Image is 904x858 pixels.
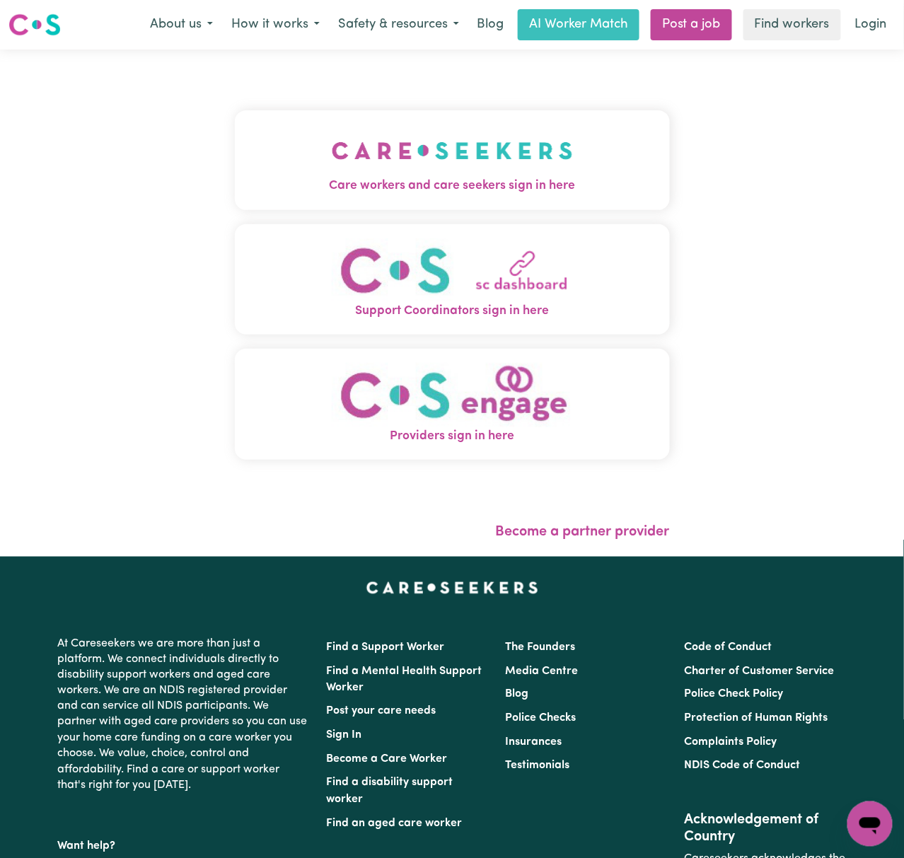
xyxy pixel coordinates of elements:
[235,224,670,335] button: Support Coordinators sign in here
[505,713,576,724] a: Police Checks
[326,730,361,741] a: Sign In
[685,812,847,846] h2: Acknowledgement of Country
[743,9,841,40] a: Find workers
[847,9,896,40] a: Login
[505,642,575,653] a: The Founders
[141,10,222,40] button: About us
[685,689,784,700] a: Police Check Policy
[505,666,578,677] a: Media Centre
[685,760,801,772] a: NDIS Code of Conduct
[651,9,732,40] a: Post a job
[326,818,462,830] a: Find an aged care worker
[468,9,512,40] a: Blog
[222,10,329,40] button: How it works
[8,12,61,37] img: Careseekers logo
[326,777,453,806] a: Find a disability support worker
[326,666,482,694] a: Find a Mental Health Support Worker
[235,177,670,195] span: Care workers and care seekers sign in here
[326,706,436,717] a: Post your care needs
[57,630,309,800] p: At Careseekers we are more than just a platform. We connect individuals directly to disability su...
[8,8,61,41] a: Careseekers logo
[505,760,569,772] a: Testimonials
[496,525,670,539] a: Become a partner provider
[685,713,828,724] a: Protection of Human Rights
[235,427,670,446] span: Providers sign in here
[235,302,670,320] span: Support Coordinators sign in here
[518,9,639,40] a: AI Worker Match
[326,642,444,653] a: Find a Support Worker
[505,689,528,700] a: Blog
[329,10,468,40] button: Safety & resources
[847,801,893,847] iframe: Button to launch messaging window
[685,666,835,677] a: Charter of Customer Service
[235,110,670,209] button: Care workers and care seekers sign in here
[235,349,670,460] button: Providers sign in here
[57,833,309,854] p: Want help?
[685,737,777,748] a: Complaints Policy
[505,737,562,748] a: Insurances
[326,754,447,765] a: Become a Care Worker
[366,582,538,593] a: Careseekers home page
[685,642,772,653] a: Code of Conduct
